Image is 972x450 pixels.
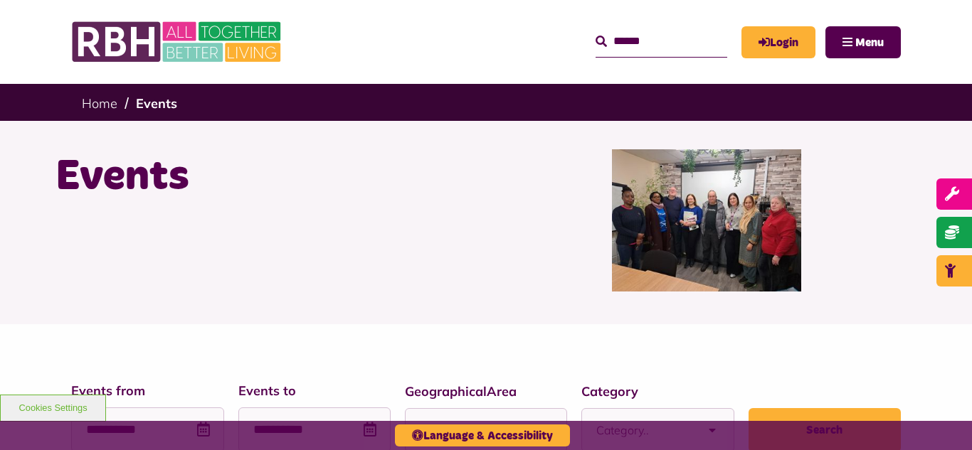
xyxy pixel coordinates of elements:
img: Group photo of customers and colleagues at Spotland Community Centre [612,149,802,291]
span: Menu [855,37,884,48]
label: Events from [71,381,224,400]
h1: Events [56,149,475,205]
img: RBH [71,14,285,70]
label: GeographicalArea [405,382,567,401]
label: Events to [238,381,391,400]
button: Language & Accessibility [395,424,570,446]
a: Events [136,95,177,112]
button: Navigation [825,26,901,58]
a: Home [82,95,117,112]
a: MyRBH [741,26,815,58]
label: Category [581,382,734,401]
iframe: Netcall Web Assistant for live chat [908,386,972,450]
